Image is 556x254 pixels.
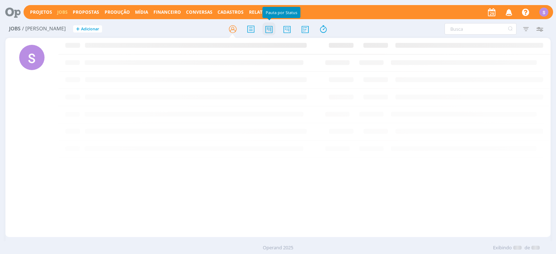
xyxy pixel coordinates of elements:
[71,9,101,15] button: Propostas
[102,9,132,15] button: Produção
[76,25,80,33] span: +
[186,9,212,15] a: Conversas
[105,9,130,15] a: Produção
[445,23,517,35] input: Busca
[28,9,54,15] button: Projetos
[73,25,102,33] button: +Adicionar
[135,9,148,15] a: Mídia
[525,244,530,251] span: de
[215,9,246,15] button: Cadastros
[262,7,300,18] div: Pauta por Status
[249,9,277,15] a: Relatórios
[153,9,181,15] span: Financeiro
[539,6,549,18] button: S
[55,9,70,15] button: Jobs
[9,26,21,32] span: Jobs
[30,9,52,15] a: Projetos
[218,9,244,15] span: Cadastros
[493,244,512,251] span: Exibindo
[22,26,66,32] span: / [PERSON_NAME]
[133,9,150,15] button: Mídia
[247,9,279,15] button: Relatórios
[19,45,45,70] div: S
[539,8,548,17] div: S
[73,9,99,15] span: Propostas
[57,9,68,15] a: Jobs
[184,9,215,15] button: Conversas
[81,27,99,31] span: Adicionar
[151,9,183,15] button: Financeiro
